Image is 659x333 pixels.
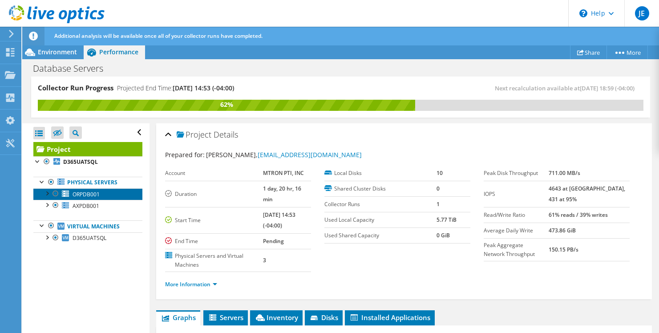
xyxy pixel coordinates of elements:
[549,211,608,219] b: 61% reads / 39% writes
[33,220,142,232] a: Virtual Machines
[549,185,625,203] b: 4643 at [GEOGRAPHIC_DATA], 431 at 95%
[177,130,211,139] span: Project
[206,150,362,159] span: [PERSON_NAME],
[579,9,587,17] svg: \n
[437,216,457,223] b: 5.77 TiB
[208,313,243,322] span: Servers
[635,6,649,20] span: JE
[549,227,576,234] b: 473.86 GiB
[54,32,263,40] span: Additional analysis will be available once all of your collector runs have completed.
[263,185,301,203] b: 1 day, 20 hr, 16 min
[484,241,549,259] label: Peak Aggregate Network Throughput
[33,188,142,200] a: ORPDB001
[117,83,234,93] h4: Projected End Time:
[33,177,142,188] a: Physical Servers
[324,215,436,224] label: Used Local Capacity
[173,84,234,92] span: [DATE] 14:53 (-04:00)
[165,190,263,199] label: Duration
[165,252,263,269] label: Physical Servers and Virtual Machines
[73,191,100,198] span: ORPDB001
[570,45,607,59] a: Share
[214,129,238,140] span: Details
[29,64,117,73] h1: Database Servers
[73,234,106,242] span: D365UATSQL
[580,84,635,92] span: [DATE] 18:59 (-04:00)
[33,142,142,156] a: Project
[437,169,443,177] b: 10
[549,246,578,253] b: 150.15 PB/s
[33,156,142,168] a: D365UATSQL
[437,200,440,208] b: 1
[324,200,436,209] label: Collector Runs
[258,150,362,159] a: [EMAIL_ADDRESS][DOMAIN_NAME]
[165,216,263,225] label: Start Time
[324,231,436,240] label: Used Shared Capacity
[437,185,440,192] b: 0
[495,84,639,92] span: Next recalculation available at
[255,313,298,322] span: Inventory
[263,211,295,229] b: [DATE] 14:53 (-04:00)
[484,169,549,178] label: Peak Disk Throughput
[606,45,648,59] a: More
[38,48,77,56] span: Environment
[349,313,430,322] span: Installed Applications
[324,169,436,178] label: Local Disks
[437,231,450,239] b: 0 GiB
[73,202,99,210] span: AXPDB001
[63,158,98,166] b: D365UATSQL
[484,211,549,219] label: Read/Write Ratio
[165,237,263,246] label: End Time
[33,232,142,244] a: D365UATSQL
[99,48,138,56] span: Performance
[309,313,338,322] span: Disks
[33,200,142,211] a: AXPDB001
[263,237,284,245] b: Pending
[263,169,304,177] b: MTRON PTI, INC
[165,280,217,288] a: More Information
[549,169,580,177] b: 711.00 MB/s
[263,256,266,264] b: 3
[161,313,196,322] span: Graphs
[484,190,549,199] label: IOPS
[165,169,263,178] label: Account
[484,226,549,235] label: Average Daily Write
[324,184,436,193] label: Shared Cluster Disks
[38,100,415,110] div: 62%
[165,150,205,159] label: Prepared for:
